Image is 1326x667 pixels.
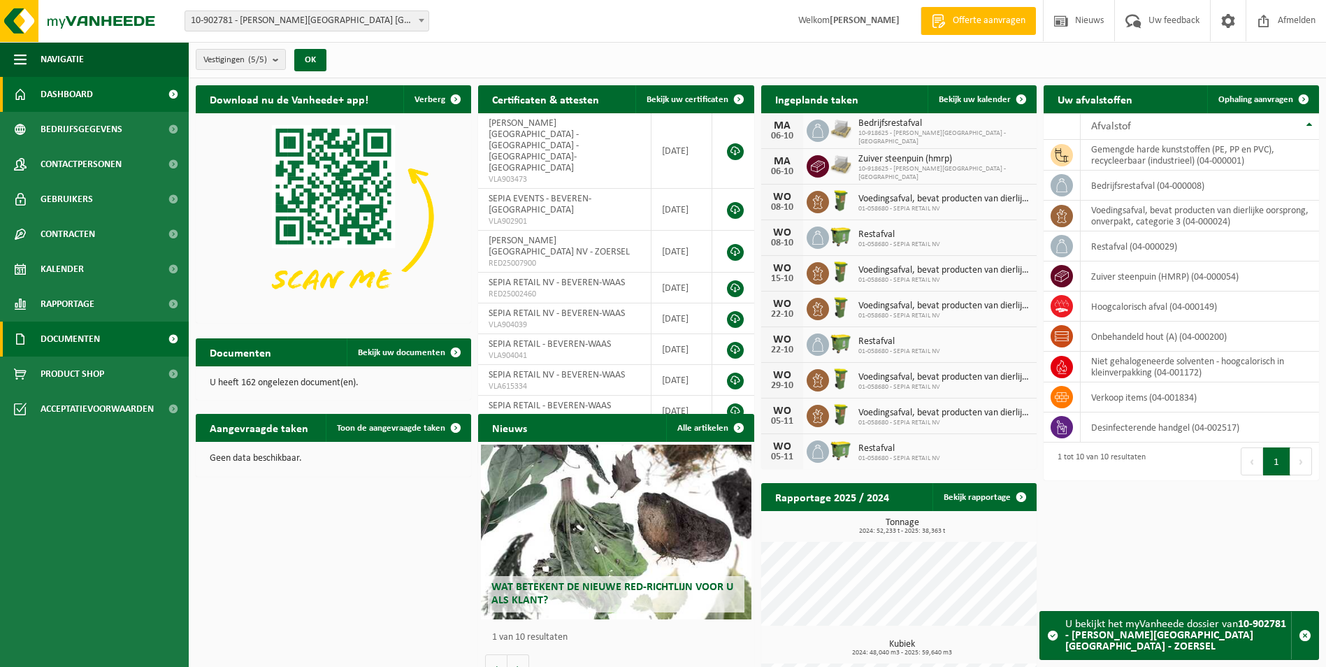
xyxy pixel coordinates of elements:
span: Vestigingen [203,50,267,71]
button: Vestigingen(5/5) [196,49,286,70]
td: gemengde harde kunststoffen (PE, PP en PVC), recycleerbaar (industrieel) (04-000001) [1081,140,1319,171]
h3: Tonnage [768,518,1037,535]
td: [DATE] [651,113,712,189]
strong: [PERSON_NAME] [830,15,900,26]
span: SEPIA RETAIL NV - BEVEREN-WAAS [489,308,625,319]
button: Previous [1241,447,1263,475]
span: Product Shop [41,357,104,392]
span: Voedingsafval, bevat producten van dierlijke oorsprong, onverpakt, categorie 3 [858,301,1030,312]
p: 1 van 10 resultaten [492,633,747,643]
span: Contracten [41,217,95,252]
span: 01-058680 - SEPIA RETAIL NV [858,205,1030,213]
img: WB-0060-HPE-GN-50 [829,296,853,320]
span: 10-902781 - STACI BELGIUM NV - ZOERSEL [185,10,429,31]
span: 01-058680 - SEPIA RETAIL NV [858,241,940,249]
td: [DATE] [651,189,712,231]
div: WO [768,370,796,381]
span: Restafval [858,336,940,347]
div: 29-10 [768,381,796,391]
a: Wat betekent de nieuwe RED-richtlijn voor u als klant? [481,445,751,619]
span: 10-902781 - STACI BELGIUM NV - ZOERSEL [185,11,428,31]
a: Bekijk uw kalender [928,85,1035,113]
td: zuiver steenpuin (HMRP) (04-000054) [1081,261,1319,292]
span: Rapportage [41,287,94,322]
img: WB-0060-HPE-GN-50 [829,403,853,426]
a: Bekijk rapportage [932,483,1035,511]
h2: Nieuws [478,414,541,441]
span: Offerte aanvragen [949,14,1029,28]
span: 01-058680 - SEPIA RETAIL NV [858,312,1030,320]
h3: Kubiek [768,640,1037,657]
td: niet gehalogeneerde solventen - hoogcalorisch in kleinverpakking (04-001172) [1081,352,1319,382]
div: MA [768,156,796,167]
h2: Documenten [196,338,285,366]
div: 05-11 [768,417,796,426]
span: [PERSON_NAME][GEOGRAPHIC_DATA] NV - ZOERSEL [489,236,630,257]
img: Download de VHEPlus App [196,113,471,320]
span: SEPIA RETAIL NV - BEVEREN-WAAS [489,370,625,380]
span: 01-058680 - SEPIA RETAIL NV [858,347,940,356]
span: Restafval [858,443,940,454]
td: [DATE] [651,231,712,273]
div: 06-10 [768,131,796,141]
div: WO [768,299,796,310]
span: Restafval [858,229,940,241]
div: 08-10 [768,238,796,248]
span: Voedingsafval, bevat producten van dierlijke oorsprong, onverpakt, categorie 3 [858,265,1030,276]
td: [DATE] [651,396,712,426]
td: voedingsafval, bevat producten van dierlijke oorsprong, onverpakt, categorie 3 (04-000024) [1081,201,1319,231]
td: bedrijfsrestafval (04-000008) [1081,171,1319,201]
count: (5/5) [248,55,267,64]
span: Bekijk uw certificaten [647,95,728,104]
td: desinfecterende handgel (04-002517) [1081,413,1319,443]
span: Zuiver steenpuin (hmrp) [858,154,1030,165]
span: Toon de aangevraagde taken [337,424,445,433]
div: 22-10 [768,345,796,355]
div: 15-10 [768,274,796,284]
td: verkoop items (04-001834) [1081,382,1319,413]
img: WB-0060-HPE-GN-50 [829,367,853,391]
span: Contactpersonen [41,147,122,182]
span: Wat betekent de nieuwe RED-richtlijn voor u als klant? [491,582,733,606]
img: WB-0060-HPE-GN-50 [829,260,853,284]
button: Verberg [403,85,470,113]
h2: Certificaten & attesten [478,85,613,113]
span: Voedingsafval, bevat producten van dierlijke oorsprong, onverpakt, categorie 3 [858,408,1030,419]
span: Ophaling aanvragen [1218,95,1293,104]
span: [PERSON_NAME][GEOGRAPHIC_DATA] - [GEOGRAPHIC_DATA] - [GEOGRAPHIC_DATA]-[GEOGRAPHIC_DATA] [489,118,579,173]
span: Bekijk uw kalender [939,95,1011,104]
span: Navigatie [41,42,84,77]
td: [DATE] [651,365,712,396]
span: Bedrijfsgegevens [41,112,122,147]
span: Bekijk uw documenten [358,348,445,357]
div: 22-10 [768,310,796,320]
td: restafval (04-000029) [1081,231,1319,261]
img: LP-PA-00000-WDN-11 [829,153,853,177]
div: 08-10 [768,203,796,213]
strong: 10-902781 - [PERSON_NAME][GEOGRAPHIC_DATA] [GEOGRAPHIC_DATA] - ZOERSEL [1065,619,1286,652]
button: 1 [1263,447,1290,475]
div: WO [768,263,796,274]
a: Toon de aangevraagde taken [326,414,470,442]
h2: Ingeplande taken [761,85,872,113]
div: 06-10 [768,167,796,177]
span: SEPIA RETAIL NV - BEVEREN-WAAS [489,278,625,288]
a: Alle artikelen [666,414,753,442]
span: 01-058680 - SEPIA RETAIL NV [858,419,1030,427]
span: SEPIA RETAIL - BEVEREN-WAAS [489,401,611,411]
span: Voedingsafval, bevat producten van dierlijke oorsprong, onverpakt, categorie 3 [858,194,1030,205]
img: LP-PA-00000-WDN-11 [829,117,853,141]
img: WB-1100-HPE-GN-50 [829,438,853,462]
span: 10-918625 - [PERSON_NAME][GEOGRAPHIC_DATA] - [GEOGRAPHIC_DATA] [858,165,1030,182]
td: [DATE] [651,273,712,303]
span: RED25007900 [489,258,640,269]
div: WO [768,334,796,345]
div: WO [768,441,796,452]
span: SEPIA EVENTS - BEVEREN-[GEOGRAPHIC_DATA] [489,194,591,215]
span: RED25002460 [489,289,640,300]
span: VLA615334 [489,381,640,392]
h2: Uw afvalstoffen [1044,85,1146,113]
img: WB-1100-HPE-GN-50 [829,224,853,248]
span: Bedrijfsrestafval [858,118,1030,129]
td: onbehandeld hout (A) (04-000200) [1081,322,1319,352]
